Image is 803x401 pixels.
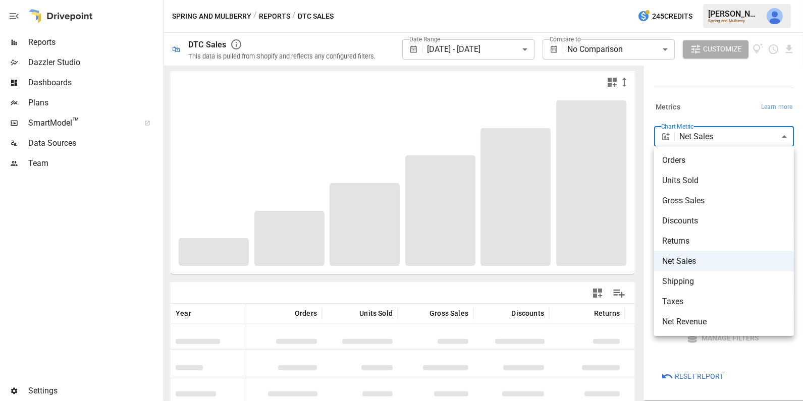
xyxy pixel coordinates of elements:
[662,275,786,288] span: Shipping
[662,175,786,187] span: Units Sold
[662,154,786,166] span: Orders
[662,215,786,227] span: Discounts
[662,316,786,328] span: Net Revenue
[662,296,786,308] span: Taxes
[662,195,786,207] span: Gross Sales
[662,255,786,267] span: Net Sales
[662,235,786,247] span: Returns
